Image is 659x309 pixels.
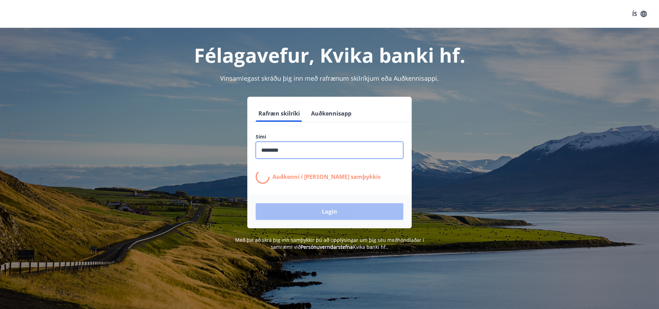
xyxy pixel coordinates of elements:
span: Vinsamlegast skráðu þig inn með rafrænum skilríkjum eða Auðkennisappi. [220,74,439,82]
p: Auðkenni í [PERSON_NAME] samþykkis [272,173,381,181]
label: Sími [256,133,403,140]
span: Með því að skrá þig inn samþykkir þú að upplýsingar um þig séu meðhöndlaðar í samræmi við Kvika b... [235,237,424,250]
button: Rafræn skilríki [256,105,303,122]
a: Persónuverndarstefna [301,244,353,250]
h1: Félagavefur, Kvika banki hf. [87,42,572,68]
button: Auðkennisapp [308,105,354,122]
button: ÍS [628,8,651,20]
